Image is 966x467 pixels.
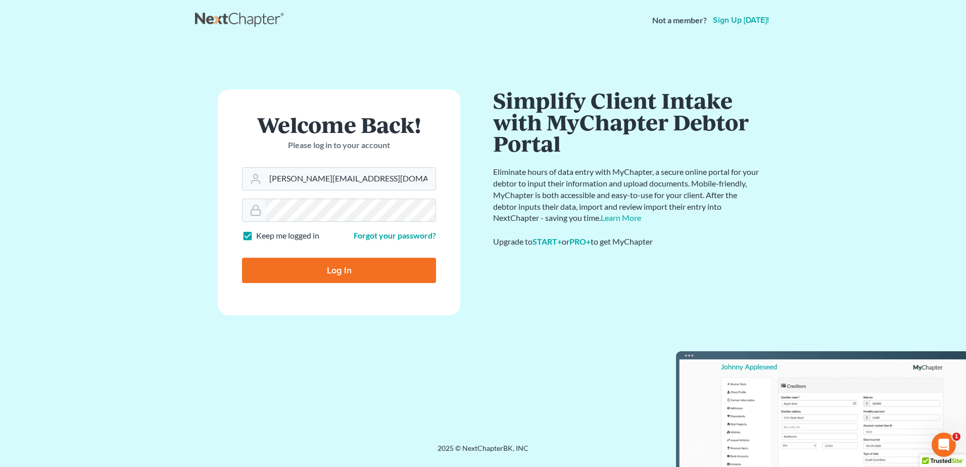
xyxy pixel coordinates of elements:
div: Upgrade to or to get MyChapter [493,236,761,248]
div: 2025 © NextChapterBK, INC [195,443,771,461]
input: Email Address [265,168,436,190]
a: PRO+ [569,237,591,246]
span: 1 [952,433,960,441]
input: Log In [242,258,436,283]
a: Forgot your password? [354,230,436,240]
iframe: Intercom live chat [932,433,956,457]
a: Learn More [601,213,641,222]
strong: Not a member? [652,15,707,26]
h1: Simplify Client Intake with MyChapter Debtor Portal [493,89,761,154]
p: Please log in to your account [242,139,436,151]
a: Sign up [DATE]! [711,16,771,24]
label: Keep me logged in [256,230,319,242]
h1: Welcome Back! [242,114,436,135]
p: Eliminate hours of data entry with MyChapter, a secure online portal for your debtor to input the... [493,166,761,224]
a: START+ [533,237,562,246]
